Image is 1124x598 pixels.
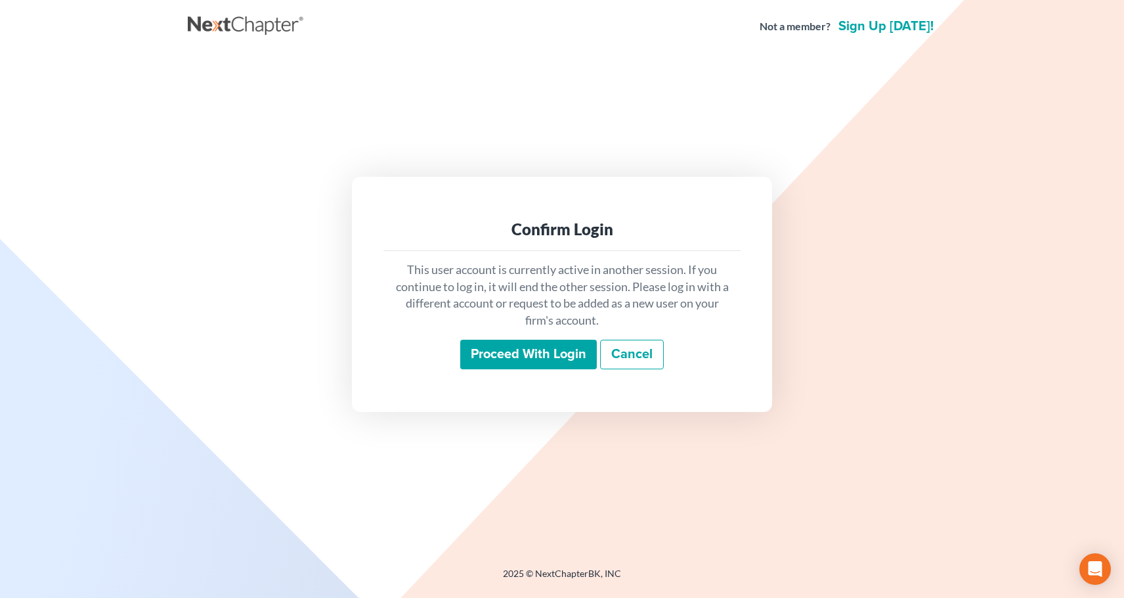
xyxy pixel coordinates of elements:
[1079,553,1111,585] div: Open Intercom Messenger
[836,20,936,33] a: Sign up [DATE]!
[600,340,664,370] a: Cancel
[394,219,730,240] div: Confirm Login
[188,567,936,591] div: 2025 © NextChapterBK, INC
[760,19,831,34] strong: Not a member?
[460,340,597,370] input: Proceed with login
[394,262,730,329] p: This user account is currently active in another session. If you continue to log in, it will end ...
